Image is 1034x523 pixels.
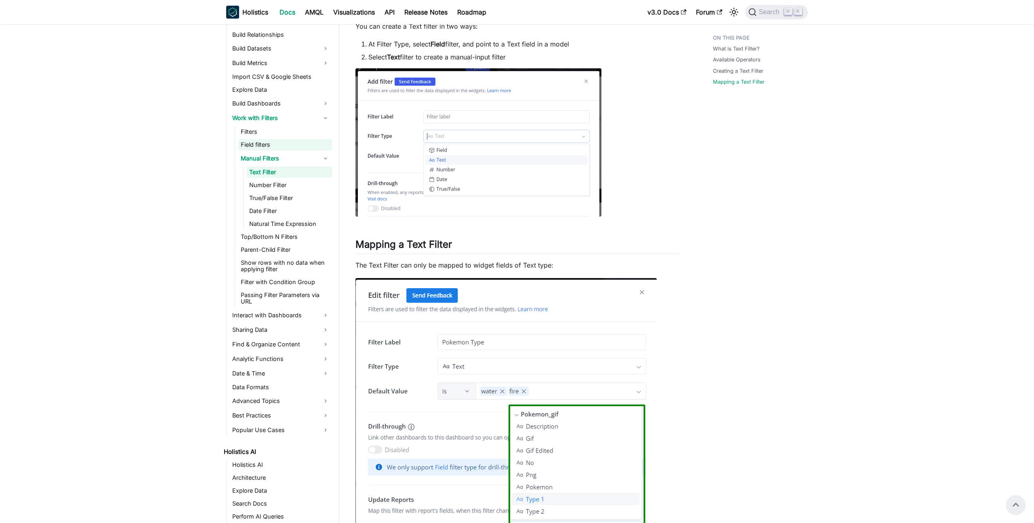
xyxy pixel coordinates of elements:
a: Build Metrics [230,57,332,70]
a: Interact with Dashboards [230,309,332,322]
a: Manual Filters [238,152,332,165]
a: Available Operators [713,56,761,63]
a: Parent-Child Filter [238,244,332,255]
a: Perform AI Queries [230,511,332,522]
a: Natural Time Expression [247,218,332,230]
a: Build Dashboards [230,97,332,110]
b: Holistics [242,7,268,17]
a: Mapping a Text Filter [713,78,765,86]
a: Number Filter [247,179,332,191]
a: Search Docs [230,498,332,509]
a: Find & Organize Content [230,338,332,351]
kbd: K [794,8,802,15]
a: Field filters [238,139,332,150]
a: Sharing Data [230,323,332,336]
strong: Text [387,53,400,61]
a: Explore Data [230,485,332,496]
a: Holistics AI [230,459,332,470]
a: Architecture [230,472,332,483]
a: Forum [691,6,727,19]
a: API [380,6,399,19]
a: True/False Filter [247,192,332,204]
span: Search [757,8,784,16]
a: Show rows with no data when applying filter [238,257,332,275]
li: Select filter to create a manual-input filter [368,52,681,62]
a: Import CSV & Google Sheets [230,71,332,82]
a: Holistics AI [221,446,332,458]
a: Text Filter [247,167,332,178]
a: Advanced Topics [230,394,332,407]
img: Holistics [226,6,239,19]
a: Passing Filter Parameters via URL [238,289,332,307]
a: Build Datasets [230,42,332,55]
a: What is Text Filter? [713,45,760,53]
a: AMQL [300,6,328,19]
a: Creating a Text Filter [713,67,763,75]
a: Popular Use Cases [230,424,332,437]
a: Analytic Functions [230,352,332,365]
a: Visualizations [328,6,380,19]
a: Release Notes [399,6,452,19]
kbd: ⌘ [784,8,792,15]
a: Best Practices [230,409,332,422]
p: You can create a Text filter in two ways: [355,21,681,31]
a: Data Formats [230,382,332,393]
a: HolisticsHolistics [226,6,268,19]
a: Build Relationships [230,29,332,40]
h2: Mapping a Text Filter [355,238,681,254]
a: Date Filter [247,205,332,217]
a: Top/Bottom N Filters [238,231,332,243]
button: Switch between dark and light mode (currently light mode) [727,6,740,19]
a: Filters [238,126,332,137]
button: Search (Command+K) [745,5,808,19]
button: Scroll back to top [1006,495,1026,515]
a: Explore Data [230,84,332,95]
strong: Field [431,40,445,48]
a: Docs [275,6,300,19]
a: Work with Filters [230,112,332,124]
p: The Text Filter can only be mapped to widget fields of Text type: [355,260,681,270]
a: v3.0 Docs [643,6,691,19]
a: Filter with Condition Group [238,276,332,288]
li: At Filter Type, select filter, and point to a Text field in a model [368,39,681,49]
a: Date & Time [230,367,332,380]
a: Roadmap [452,6,491,19]
nav: Docs sidebar [218,24,339,523]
